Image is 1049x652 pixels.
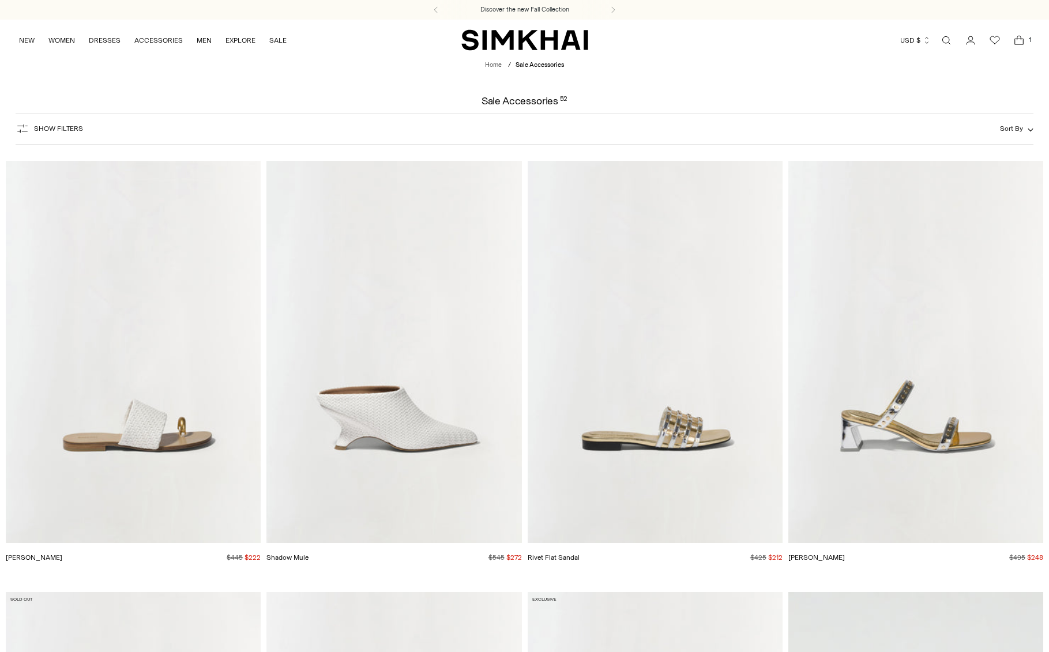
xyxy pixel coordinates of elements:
[959,29,982,52] a: Go to the account page
[935,29,958,52] a: Open search modal
[34,125,83,133] span: Show Filters
[788,161,1043,543] a: Rivet Sandal
[768,553,783,561] span: $212
[528,161,783,543] a: Rivet Flat Sandal
[16,119,83,138] button: Show Filters
[461,29,588,51] a: SIMKHAI
[227,553,243,561] s: $445
[750,553,766,561] s: $425
[19,28,35,53] a: NEW
[1000,122,1033,135] button: Sort By
[485,61,564,70] nav: breadcrumbs
[225,28,255,53] a: EXPLORE
[1000,125,1023,133] span: Sort By
[197,28,212,53] a: MEN
[506,553,522,561] span: $272
[983,29,1006,52] a: Wishlist
[1025,35,1035,45] span: 1
[1009,553,1025,561] s: $495
[488,553,505,561] s: $545
[266,553,309,561] a: Shadow Mule
[560,96,568,106] div: 52
[245,553,261,561] span: $222
[134,28,183,53] a: ACCESSORIES
[6,553,62,561] a: [PERSON_NAME]
[266,161,521,543] a: Shadow Mule
[480,5,569,14] a: Discover the new Fall Collection
[516,61,564,69] span: Sale Accessories
[269,28,287,53] a: SALE
[1027,553,1043,561] span: $248
[6,161,261,543] a: Ariana Sandal
[508,61,511,70] div: /
[528,553,580,561] a: Rivet Flat Sandal
[1007,29,1031,52] a: Open cart modal
[48,28,75,53] a: WOMEN
[89,28,121,53] a: DRESSES
[482,96,568,106] h1: Sale Accessories
[788,553,845,561] a: [PERSON_NAME]
[900,28,931,53] button: USD $
[485,61,502,69] a: Home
